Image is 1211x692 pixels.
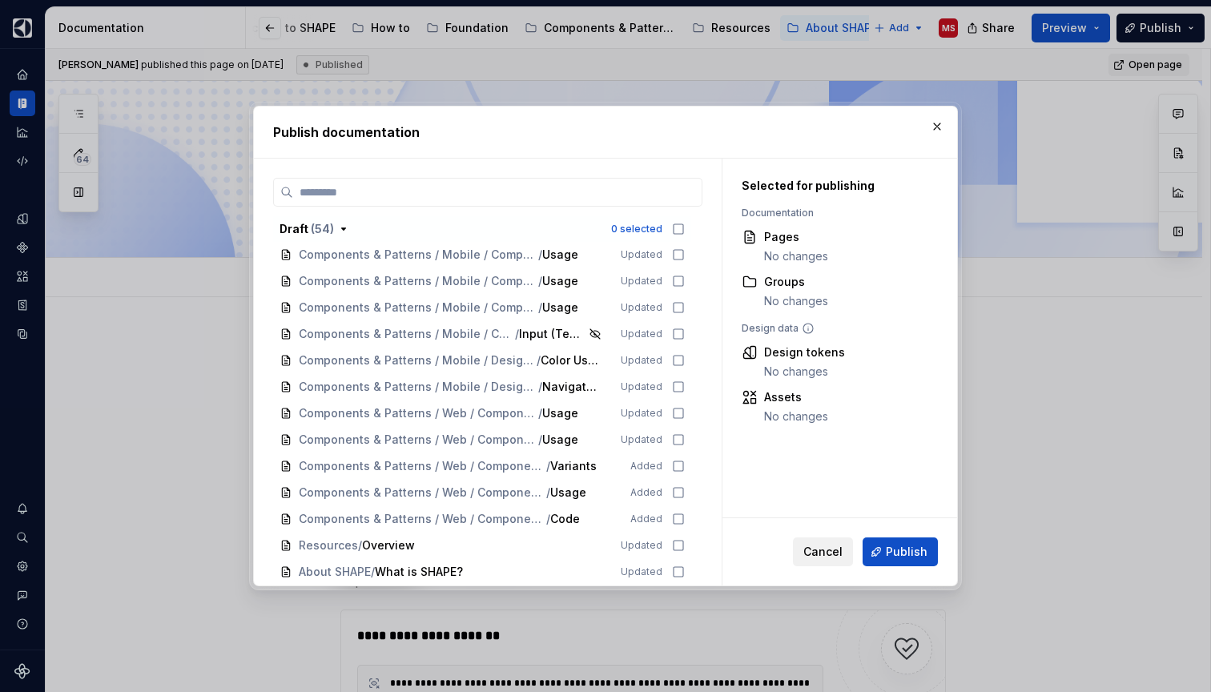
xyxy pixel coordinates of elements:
div: 0 selected [611,223,662,235]
span: Components & Patterns / Web / Components / Calendar / CalendarMenu [299,511,546,527]
span: Updated [621,565,662,578]
span: ( 54 ) [311,222,334,235]
span: Added [630,513,662,525]
span: / [537,352,541,368]
span: Navigation [542,379,598,395]
span: Usage [542,405,578,421]
div: Assets [764,389,828,405]
span: Components & Patterns / Web / Components / Tag [299,405,538,421]
span: Components & Patterns / Mobile / Components / Chips [299,273,538,289]
div: No changes [764,293,828,309]
span: What is SHAPE? [375,564,463,580]
span: / [515,326,519,342]
span: Usage [542,247,578,263]
h2: Publish documentation [273,123,938,142]
button: Draft (54)0 selected [273,216,691,242]
div: Pages [764,229,828,245]
span: Components & Patterns / Mobile / Components / Input / Text Input [299,300,538,316]
span: / [538,432,542,448]
div: Groups [764,274,828,290]
span: / [538,405,542,421]
span: Code [550,511,582,527]
span: Updated [621,275,662,288]
span: Components & Patterns / Mobile / Components / Card [299,247,538,263]
span: Updated [621,539,662,552]
div: Design data [742,322,930,335]
span: Publish [886,544,927,560]
span: / [538,300,542,316]
span: / [538,273,542,289]
div: Design tokens [764,344,845,360]
span: Updated [621,380,662,393]
div: Draft [280,221,334,237]
span: / [546,511,550,527]
div: No changes [764,408,828,424]
span: / [538,379,542,395]
button: Cancel [793,537,853,566]
span: Components & Patterns / Mobile / Components / Input [299,326,515,342]
span: Components & Patterns / Mobile / Design Patterns [299,352,537,368]
div: No changes [764,248,828,264]
span: Updated [621,301,662,314]
span: Input (Text Area) [519,326,585,342]
span: / [546,485,550,501]
button: Publish [863,537,938,566]
span: / [538,247,542,263]
div: No changes [764,364,845,380]
span: Components & Patterns / Web / Components / Callout / CalloutSection [299,432,538,448]
span: Updated [621,328,662,340]
span: Usage [542,273,578,289]
span: / [358,537,362,553]
span: Components & Patterns / Web / Components / Calendar / CalendarMenu [299,485,546,501]
span: / [546,458,550,474]
span: Components & Patterns / Mobile / Design Patterns [299,379,538,395]
div: Documentation [742,207,930,219]
span: Variants [550,458,597,474]
span: Cancel [803,544,843,560]
span: Resources [299,537,358,553]
span: Added [630,486,662,499]
span: Updated [621,248,662,261]
span: Usage [542,432,578,448]
span: About SHAPE [299,564,371,580]
span: Usage [550,485,586,501]
span: Updated [621,407,662,420]
span: Updated [621,354,662,367]
span: Color Usage [541,352,599,368]
span: Usage [542,300,578,316]
span: Added [630,460,662,473]
div: Selected for publishing [742,178,930,194]
span: / [371,564,375,580]
span: Components & Patterns / Web / Components / Calendar / CalendarMenu [299,458,546,474]
span: Updated [621,433,662,446]
span: Overview [362,537,415,553]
